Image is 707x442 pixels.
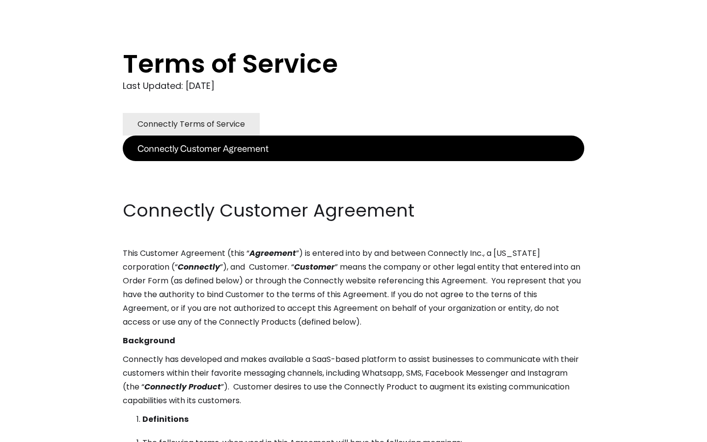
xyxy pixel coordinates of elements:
[137,141,269,155] div: Connectly Customer Agreement
[137,117,245,131] div: Connectly Terms of Service
[123,49,545,79] h1: Terms of Service
[123,198,584,223] h2: Connectly Customer Agreement
[123,353,584,408] p: Connectly has developed and makes available a SaaS-based platform to assist businesses to communi...
[123,335,175,346] strong: Background
[20,425,59,439] ul: Language list
[10,424,59,439] aside: Language selected: English
[123,180,584,193] p: ‍
[294,261,335,273] em: Customer
[123,247,584,329] p: This Customer Agreement (this “ ”) is entered into by and between Connectly Inc., a [US_STATE] co...
[123,79,584,93] div: Last Updated: [DATE]
[178,261,220,273] em: Connectly
[144,381,221,392] em: Connectly Product
[123,161,584,175] p: ‍
[249,248,296,259] em: Agreement
[142,414,189,425] strong: Definitions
